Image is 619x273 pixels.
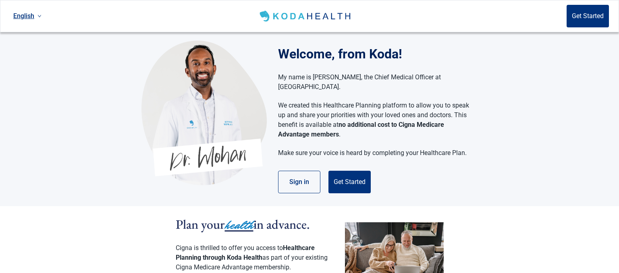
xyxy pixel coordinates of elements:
[278,121,444,138] strong: no additional cost to Cigna Medicare Advantage members
[278,72,469,92] p: My name is [PERSON_NAME], the Chief Medical Officer at [GEOGRAPHIC_DATA].
[10,9,45,23] a: Current language: English
[278,171,320,193] button: Sign in
[37,14,42,18] span: down
[278,101,469,139] p: We created this Healthcare Planning platform to allow you to speak up and share your priorities w...
[253,216,310,233] span: in advance.
[258,10,353,23] img: Koda Health
[278,44,478,64] h1: Welcome, from Koda!
[328,171,371,193] button: Get Started
[278,148,469,158] p: Make sure your voice is heard by completing your Healthcare Plan.
[176,244,283,252] span: Cigna is thrilled to offer you access to
[567,5,609,27] button: Get Started
[225,216,253,234] span: health
[141,40,267,185] img: Koda Health
[176,216,225,233] span: Plan your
